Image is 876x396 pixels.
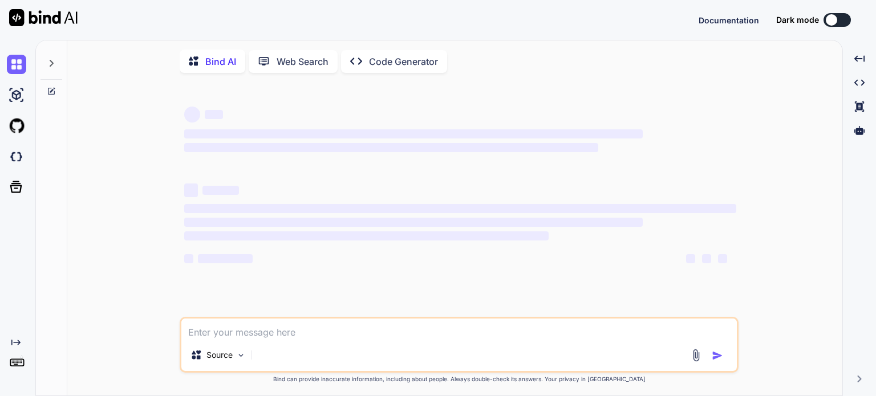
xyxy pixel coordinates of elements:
span: ‌ [198,254,253,263]
span: ‌ [205,110,223,119]
img: darkCloudIdeIcon [7,147,26,166]
img: icon [712,350,723,361]
img: chat [7,55,26,74]
p: Bind can provide inaccurate information, including about people. Always double-check its answers.... [180,375,739,383]
span: ‌ [686,254,695,263]
span: ‌ [184,107,200,123]
img: Pick Models [236,350,246,360]
p: Web Search [277,55,328,68]
p: Code Generator [369,55,438,68]
img: Bind AI [9,9,78,26]
span: Dark mode [776,14,819,26]
span: ‌ [184,218,642,227]
span: ‌ [702,254,711,263]
span: ‌ [184,231,549,240]
p: Source [206,349,233,361]
button: Documentation [699,14,759,26]
span: ‌ [202,186,239,195]
img: ai-studio [7,85,26,105]
span: ‌ [184,204,736,213]
img: attachment [690,349,703,362]
p: Bind AI [205,55,236,68]
span: ‌ [184,143,598,152]
img: githubLight [7,116,26,136]
span: ‌ [718,254,727,263]
span: ‌ [184,183,198,197]
span: ‌ [184,129,642,138]
span: Documentation [699,15,759,25]
span: ‌ [184,254,193,263]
